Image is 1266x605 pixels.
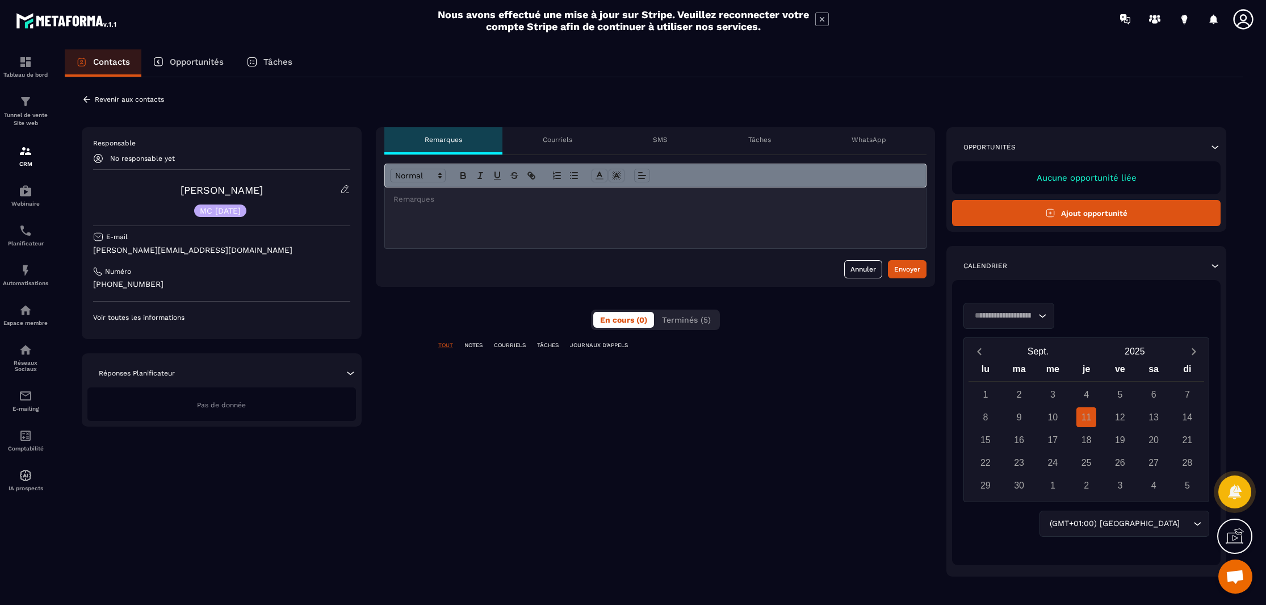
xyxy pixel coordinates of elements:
[65,49,141,77] a: Contacts
[952,200,1221,226] button: Ajout opportunité
[543,135,572,144] p: Courriels
[1043,407,1063,427] div: 10
[106,232,128,241] p: E-mail
[1110,407,1130,427] div: 12
[1177,430,1197,450] div: 21
[3,420,48,460] a: accountantaccountantComptabilité
[537,341,559,349] p: TÂCHES
[93,139,350,148] p: Responsable
[425,135,462,144] p: Remarques
[3,215,48,255] a: schedulerschedulerPlanificateur
[95,95,164,103] p: Revenir aux contacts
[1177,453,1197,473] div: 28
[963,173,1209,183] p: Aucune opportunité liée
[1177,385,1197,404] div: 7
[1183,344,1204,359] button: Next month
[438,341,453,349] p: TOUT
[3,445,48,452] p: Comptabilité
[19,184,32,198] img: automations
[1043,430,1063,450] div: 17
[969,361,1002,381] div: lu
[1009,475,1029,495] div: 30
[19,264,32,277] img: automations
[93,57,130,67] p: Contacts
[1076,430,1096,450] div: 18
[197,401,246,409] span: Pas de donnée
[3,86,48,136] a: formationformationTunnel de vente Site web
[110,155,175,162] p: No responsable yet
[200,207,241,215] p: MC [DATE]
[963,261,1007,270] p: Calendrier
[1110,430,1130,450] div: 19
[437,9,810,32] h2: Nous avons effectué une mise à jour sur Stripe. Veuillez reconnecter votre compte Stripe afin de ...
[570,341,628,349] p: JOURNAUX D'APPELS
[19,224,32,237] img: scheduler
[1087,341,1183,361] button: Open years overlay
[1177,407,1197,427] div: 14
[19,55,32,69] img: formation
[748,135,771,144] p: Tâches
[19,429,32,443] img: accountant
[1137,361,1171,381] div: sa
[963,303,1054,329] div: Search for option
[3,201,48,207] p: Webinaire
[975,475,995,495] div: 29
[1076,453,1096,473] div: 25
[19,343,32,357] img: social-network
[1177,475,1197,495] div: 5
[1043,385,1063,404] div: 3
[1218,560,1252,594] div: Ouvrir le chat
[181,184,263,196] a: [PERSON_NAME]
[1070,361,1103,381] div: je
[3,255,48,295] a: automationsautomationsAutomatisations
[1144,407,1164,427] div: 13
[975,385,995,404] div: 1
[1144,430,1164,450] div: 20
[1110,475,1130,495] div: 3
[93,313,350,322] p: Voir toutes les informations
[975,453,995,473] div: 22
[1009,385,1029,404] div: 2
[844,260,882,278] button: Annuler
[969,344,990,359] button: Previous month
[99,369,175,378] p: Réponses Planificateur
[969,361,1204,495] div: Calendar wrapper
[3,161,48,167] p: CRM
[93,279,350,290] p: [PHONE_NUMBER]
[1039,511,1209,537] div: Search for option
[464,341,483,349] p: NOTES
[894,264,920,275] div: Envoyer
[235,49,304,77] a: Tâches
[1144,385,1164,404] div: 6
[1009,407,1029,427] div: 9
[1009,430,1029,450] div: 16
[3,360,48,372] p: Réseaux Sociaux
[19,469,32,482] img: automations
[1144,453,1164,473] div: 27
[1043,453,1063,473] div: 24
[1182,518,1190,530] input: Search for option
[3,136,48,176] a: formationformationCRM
[969,385,1204,495] div: Calendar days
[3,485,48,491] p: IA prospects
[141,49,235,77] a: Opportunités
[1076,407,1096,427] div: 11
[1003,361,1036,381] div: ma
[3,47,48,86] a: formationformationTableau de bord
[3,406,48,412] p: E-mailing
[3,111,48,127] p: Tunnel de vente Site web
[3,335,48,381] a: social-networksocial-networkRéseaux Sociaux
[16,10,118,31] img: logo
[3,176,48,215] a: automationsautomationsWebinaire
[19,389,32,403] img: email
[975,430,995,450] div: 15
[1144,475,1164,495] div: 4
[662,315,711,324] span: Terminés (5)
[1043,475,1063,495] div: 1
[263,57,292,67] p: Tâches
[1110,453,1130,473] div: 26
[3,295,48,335] a: automationsautomationsEspace membre
[19,144,32,158] img: formation
[1110,385,1130,404] div: 5
[975,407,995,427] div: 8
